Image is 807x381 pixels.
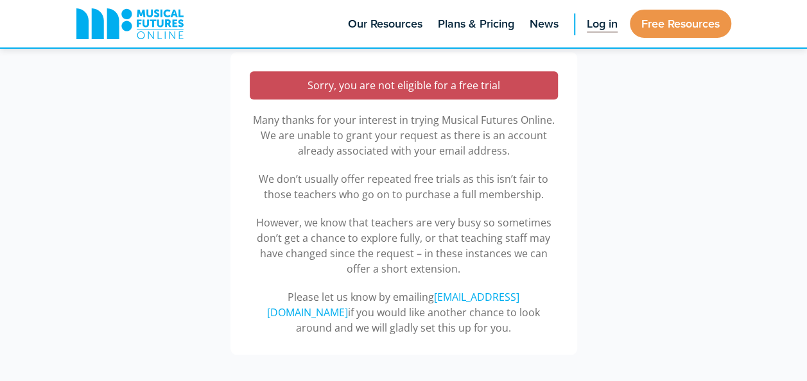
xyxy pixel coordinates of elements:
[587,15,618,33] span: Log in
[250,112,558,158] p: Many thanks for your interest in trying Musical Futures Online. We are unable to grant your reque...
[630,10,731,38] a: Free Resources
[250,289,558,335] p: Please let us know by emailing if you would like another chance to look around and we will gladly...
[250,215,558,276] p: However, we know that teachers are very busy so sometimes don’t get a chance to explore fully, or...
[530,15,559,33] span: News
[250,171,558,202] p: We don’t usually offer repeated free trials as this isn’t fair to those teachers who go on to pur...
[438,15,514,33] span: Plans & Pricing
[267,290,519,320] a: [EMAIL_ADDRESS][DOMAIN_NAME]
[348,15,422,33] span: Our Resources
[263,78,545,93] p: Sorry, you are not eligible for a free trial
